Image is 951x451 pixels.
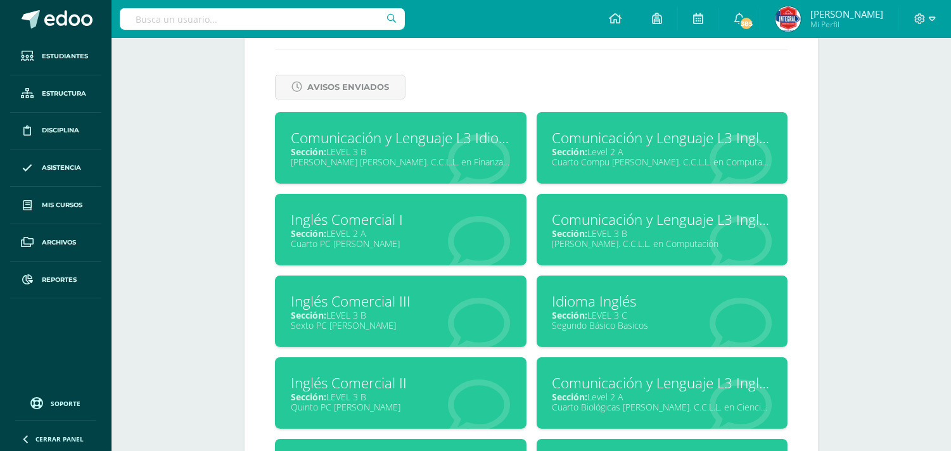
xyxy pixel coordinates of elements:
[10,224,101,262] a: Archivos
[275,276,527,347] a: Inglés Comercial IIISección:LEVEL 3 BSexto PC [PERSON_NAME]
[275,357,527,429] a: Inglés Comercial IISección:LEVEL 3 BQuinto PC [PERSON_NAME]
[537,112,788,184] a: Comunicación y Lenguaje L3 InglésSección:Level 2 ACuarto Compu [PERSON_NAME]. C.C.L.L. en Computa...
[42,163,81,173] span: Asistencia
[291,210,511,229] div: Inglés Comercial I
[42,238,76,248] span: Archivos
[552,309,772,321] div: LEVEL 3 C
[552,146,588,158] span: Sección:
[552,309,588,321] span: Sección:
[10,75,101,113] a: Estructura
[10,38,101,75] a: Estudiantes
[275,75,405,99] a: Avisos Enviados
[552,238,772,250] div: [PERSON_NAME]. C.C.L.L. en Computación
[552,291,772,311] div: Idioma Inglés
[10,187,101,224] a: Mis cursos
[291,146,326,158] span: Sección:
[552,146,772,158] div: Level 2 A
[537,357,788,429] a: Comunicación y Lenguaje L3 InglésSección:Level 2 ACuarto Biológicas [PERSON_NAME]. C.C.L.L. en Ci...
[291,309,326,321] span: Sección:
[10,149,101,187] a: Asistencia
[291,227,326,239] span: Sección:
[42,125,79,136] span: Disciplina
[291,309,511,321] div: LEVEL 3 B
[552,156,772,168] div: Cuarto Compu [PERSON_NAME]. C.C.L.L. en Computación
[291,227,511,239] div: LEVEL 2 A
[291,373,511,393] div: Inglés Comercial II
[552,227,588,239] span: Sección:
[15,394,96,411] a: Soporte
[42,51,88,61] span: Estudiantes
[775,6,801,32] img: d1da2dc1c04de5bed0912d2e680c543a.png
[552,128,772,148] div: Comunicación y Lenguaje L3 Inglés
[51,399,81,408] span: Soporte
[275,194,527,265] a: Inglés Comercial ISección:LEVEL 2 ACuarto PC [PERSON_NAME]
[552,401,772,413] div: Cuarto Biológicas [PERSON_NAME]. C.C.L.L. en Ciencias Biológicas
[810,19,883,30] span: Mi Perfil
[120,8,405,30] input: Busca un usuario...
[10,262,101,299] a: Reportes
[275,112,527,184] a: Comunicación y Lenguaje L3 Idioma InglésSección:LEVEL 3 B[PERSON_NAME] [PERSON_NAME]. C.C.L.L. en...
[552,373,772,393] div: Comunicación y Lenguaje L3 Inglés
[35,435,84,443] span: Cerrar panel
[810,8,883,20] span: [PERSON_NAME]
[291,319,511,331] div: Sexto PC [PERSON_NAME]
[537,276,788,347] a: Idioma InglésSección:LEVEL 3 CSegundo Básico Basicos
[42,89,86,99] span: Estructura
[537,194,788,265] a: Comunicación y Lenguaje L3 InglésSección:LEVEL 3 B[PERSON_NAME]. C.C.L.L. en Computación
[291,156,511,168] div: [PERSON_NAME] [PERSON_NAME]. C.C.L.L. en Finanzas y Administración
[739,16,753,30] span: 385
[291,391,326,403] span: Sección:
[10,113,101,150] a: Disciplina
[291,128,511,148] div: Comunicación y Lenguaje L3 Idioma Inglés
[307,75,389,99] span: Avisos Enviados
[291,146,511,158] div: LEVEL 3 B
[42,275,77,285] span: Reportes
[552,227,772,239] div: LEVEL 3 B
[42,200,82,210] span: Mis cursos
[291,391,511,403] div: LEVEL 3 B
[552,391,588,403] span: Sección:
[552,210,772,229] div: Comunicación y Lenguaje L3 Inglés
[291,291,511,311] div: Inglés Comercial III
[291,401,511,413] div: Quinto PC [PERSON_NAME]
[291,238,511,250] div: Cuarto PC [PERSON_NAME]
[552,319,772,331] div: Segundo Básico Basicos
[552,391,772,403] div: Level 2 A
